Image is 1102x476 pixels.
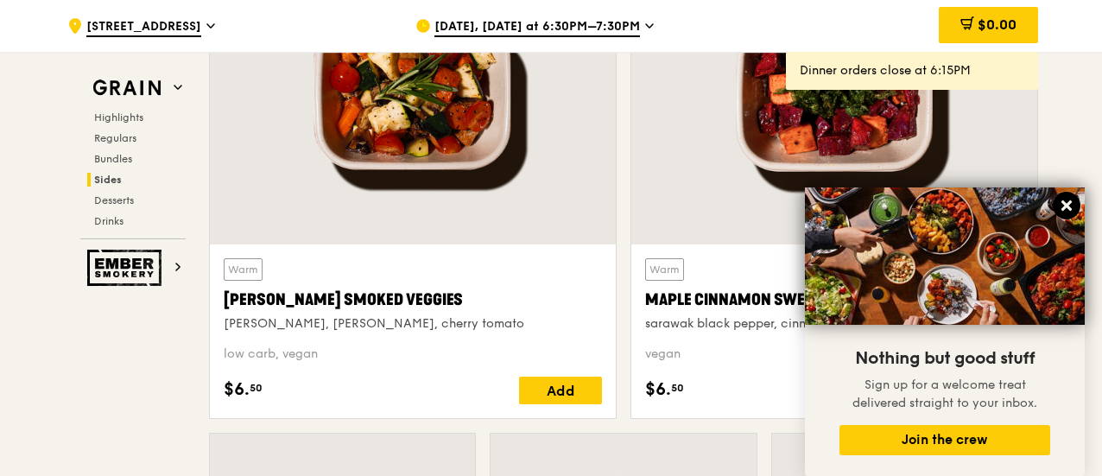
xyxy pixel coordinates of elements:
[645,377,671,403] span: $6.
[250,381,263,395] span: 50
[224,258,263,281] div: Warm
[852,378,1037,410] span: Sign up for a welcome treat delivered straight to your inbox.
[978,16,1016,33] span: $0.00
[94,153,132,165] span: Bundles
[855,348,1035,369] span: Nothing but good stuff
[805,187,1085,325] img: DSC07876-Edit02-Large.jpeg
[645,288,1023,312] div: Maple Cinnamon Sweet Potato
[224,346,602,363] div: low carb, vegan
[86,18,201,37] span: [STREET_ADDRESS]
[94,132,136,144] span: Regulars
[434,18,640,37] span: [DATE], [DATE] at 6:30PM–7:30PM
[87,250,167,286] img: Ember Smokery web logo
[519,377,602,404] div: Add
[800,62,1024,79] div: Dinner orders close at 6:15PM
[1053,192,1080,219] button: Close
[839,425,1050,455] button: Join the crew
[87,73,167,104] img: Grain web logo
[94,215,123,227] span: Drinks
[645,315,1023,333] div: sarawak black pepper, cinnamon-infused maple syrup, kale
[671,381,684,395] span: 50
[94,111,143,124] span: Highlights
[224,377,250,403] span: $6.
[645,258,684,281] div: Warm
[94,194,134,206] span: Desserts
[224,315,602,333] div: [PERSON_NAME], [PERSON_NAME], cherry tomato
[94,174,122,186] span: Sides
[224,288,602,312] div: [PERSON_NAME] Smoked Veggies
[645,346,1023,363] div: vegan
